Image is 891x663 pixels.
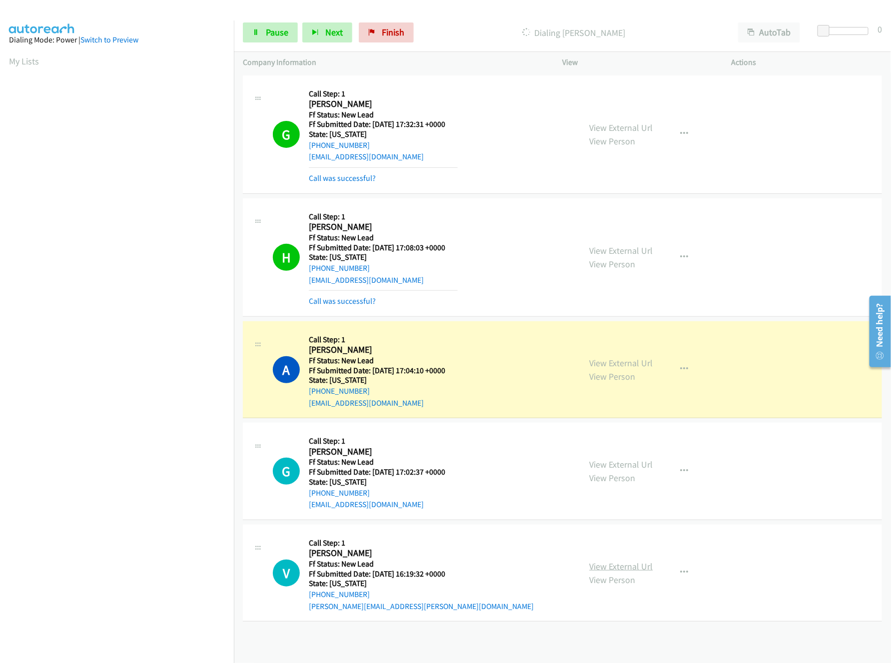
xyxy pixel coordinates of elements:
[590,122,653,133] a: View External Url
[309,559,534,569] h5: Ff Status: New Lead
[731,56,882,68] p: Actions
[309,356,458,366] h5: Ff Status: New Lead
[590,371,636,382] a: View Person
[309,212,458,222] h5: Call Step: 1
[590,135,636,147] a: View Person
[309,436,458,446] h5: Call Step: 1
[309,263,370,273] a: [PHONE_NUMBER]
[309,500,424,509] a: [EMAIL_ADDRESS][DOMAIN_NAME]
[738,22,800,42] button: AutoTab
[590,357,653,369] a: View External Url
[309,119,458,129] h5: Ff Submitted Date: [DATE] 17:32:31 +0000
[273,560,300,587] div: The call is yet to be attempted
[309,296,376,306] a: Call was successful?
[309,569,534,579] h5: Ff Submitted Date: [DATE] 16:19:32 +0000
[273,244,300,271] h1: H
[309,152,424,161] a: [EMAIL_ADDRESS][DOMAIN_NAME]
[382,26,404,38] span: Finish
[309,98,458,110] h2: [PERSON_NAME]
[9,55,39,67] a: My Lists
[273,458,300,485] div: The call is yet to be attempted
[309,386,370,396] a: [PHONE_NUMBER]
[273,560,300,587] h1: V
[309,335,458,345] h5: Call Step: 1
[823,27,869,35] div: Delay between calls (in seconds)
[309,275,424,285] a: [EMAIL_ADDRESS][DOMAIN_NAME]
[309,488,370,498] a: [PHONE_NUMBER]
[9,34,225,46] div: Dialing Mode: Power |
[563,56,714,68] p: View
[243,56,545,68] p: Company Information
[325,26,343,38] span: Next
[359,22,414,42] a: Finish
[309,89,458,99] h5: Call Step: 1
[309,457,458,467] h5: Ff Status: New Lead
[309,243,458,253] h5: Ff Submitted Date: [DATE] 17:08:03 +0000
[302,22,352,42] button: Next
[878,22,882,36] div: 0
[309,252,458,262] h5: State: [US_STATE]
[273,458,300,485] h1: G
[309,548,458,559] h2: [PERSON_NAME]
[309,233,458,243] h5: Ff Status: New Lead
[273,356,300,383] h1: A
[9,77,234,552] iframe: Dialpad
[309,110,458,120] h5: Ff Status: New Lead
[309,602,534,611] a: [PERSON_NAME][EMAIL_ADDRESS][PERSON_NAME][DOMAIN_NAME]
[309,398,424,408] a: [EMAIL_ADDRESS][DOMAIN_NAME]
[309,467,458,477] h5: Ff Submitted Date: [DATE] 17:02:37 +0000
[266,26,288,38] span: Pause
[273,121,300,148] h1: G
[309,344,458,356] h2: [PERSON_NAME]
[309,477,458,487] h5: State: [US_STATE]
[309,538,534,548] h5: Call Step: 1
[309,366,458,376] h5: Ff Submitted Date: [DATE] 17:04:10 +0000
[863,292,891,371] iframe: Resource Center
[590,561,653,572] a: View External Url
[309,129,458,139] h5: State: [US_STATE]
[590,574,636,586] a: View Person
[590,258,636,270] a: View Person
[243,22,298,42] a: Pause
[309,221,458,233] h2: [PERSON_NAME]
[309,446,458,458] h2: [PERSON_NAME]
[309,375,458,385] h5: State: [US_STATE]
[590,245,653,256] a: View External Url
[309,590,370,599] a: [PHONE_NUMBER]
[309,579,534,589] h5: State: [US_STATE]
[80,35,138,44] a: Switch to Preview
[590,459,653,470] a: View External Url
[309,140,370,150] a: [PHONE_NUMBER]
[427,26,720,39] p: Dialing [PERSON_NAME]
[309,173,376,183] a: Call was successful?
[590,472,636,484] a: View Person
